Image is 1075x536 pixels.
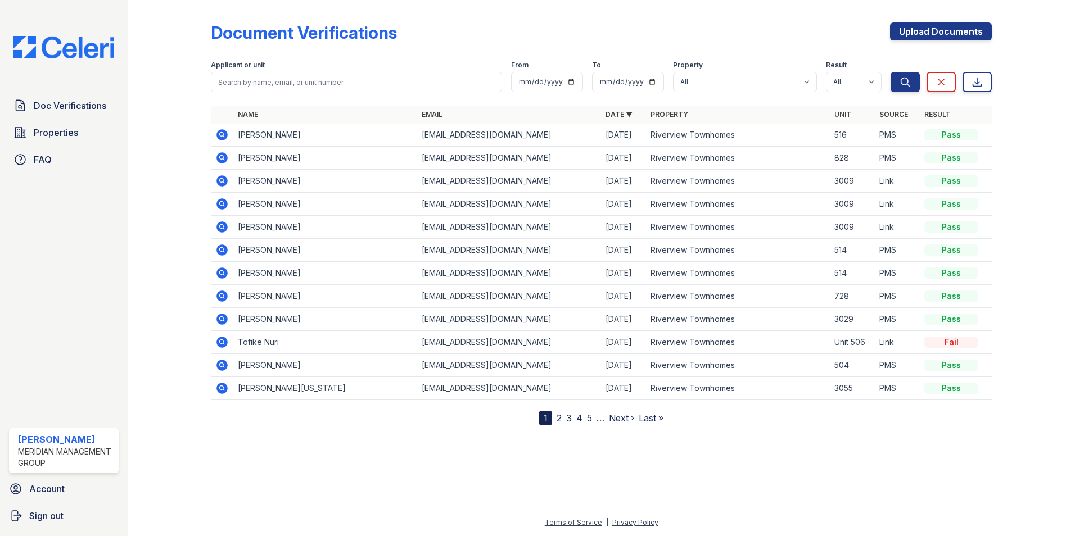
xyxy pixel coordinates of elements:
input: Search by name, email, or unit number [211,72,502,92]
td: PMS [875,239,920,262]
div: Document Verifications [211,22,397,43]
td: PMS [875,262,920,285]
td: Riverview Townhomes [646,308,830,331]
td: [EMAIL_ADDRESS][DOMAIN_NAME] [417,331,601,354]
button: Sign out [4,505,123,527]
td: [DATE] [601,170,646,193]
td: PMS [875,354,920,377]
a: Terms of Service [545,518,602,526]
a: 3 [566,412,572,424]
td: [EMAIL_ADDRESS][DOMAIN_NAME] [417,285,601,308]
div: 1 [539,411,552,425]
div: Pass [924,383,978,394]
div: | [606,518,608,526]
td: 3009 [830,170,875,193]
td: PMS [875,377,920,400]
div: Fail [924,337,978,348]
a: 5 [587,412,592,424]
td: [DATE] [601,193,646,216]
img: CE_Logo_Blue-a8612792a0a2168367f1c8372b55b34899dd931a85d93a1a3d3e32e68fde9ad4.png [4,36,123,58]
a: Email [422,110,442,119]
td: Unit 506 [830,331,875,354]
td: [PERSON_NAME] [233,147,417,170]
td: Link [875,170,920,193]
div: Pass [924,244,978,256]
td: Riverview Townhomes [646,377,830,400]
td: PMS [875,147,920,170]
td: Riverview Townhomes [646,354,830,377]
td: [EMAIL_ADDRESS][DOMAIN_NAME] [417,262,601,285]
label: To [592,61,601,70]
td: [EMAIL_ADDRESS][DOMAIN_NAME] [417,193,601,216]
td: [EMAIL_ADDRESS][DOMAIN_NAME] [417,124,601,147]
td: [PERSON_NAME] [233,124,417,147]
td: [PERSON_NAME] [233,354,417,377]
td: PMS [875,285,920,308]
div: Pass [924,290,978,302]
td: Link [875,193,920,216]
td: [EMAIL_ADDRESS][DOMAIN_NAME] [417,377,601,400]
div: Meridian Management Group [18,446,114,469]
td: 504 [830,354,875,377]
div: Pass [924,152,978,163]
span: Doc Verifications [34,99,106,112]
div: Pass [924,314,978,325]
a: Result [924,110,951,119]
td: 514 [830,262,875,285]
div: Pass [924,267,978,279]
td: 728 [830,285,875,308]
td: [PERSON_NAME] [233,239,417,262]
td: [DATE] [601,285,646,308]
td: [EMAIL_ADDRESS][DOMAIN_NAME] [417,354,601,377]
td: [DATE] [601,124,646,147]
label: From [511,61,529,70]
td: [DATE] [601,354,646,377]
td: [EMAIL_ADDRESS][DOMAIN_NAME] [417,308,601,331]
div: Pass [924,198,978,210]
td: Riverview Townhomes [646,331,830,354]
td: Riverview Townhomes [646,285,830,308]
td: [PERSON_NAME] [233,285,417,308]
a: Doc Verifications [9,94,119,117]
td: [DATE] [601,331,646,354]
a: FAQ [9,148,119,171]
td: 3029 [830,308,875,331]
a: Date ▼ [606,110,633,119]
td: [DATE] [601,308,646,331]
td: [DATE] [601,216,646,239]
td: Tofike Nuri [233,331,417,354]
td: Riverview Townhomes [646,124,830,147]
td: 3009 [830,216,875,239]
label: Result [826,61,847,70]
td: [PERSON_NAME] [233,216,417,239]
td: Riverview Townhomes [646,239,830,262]
td: [EMAIL_ADDRESS][DOMAIN_NAME] [417,170,601,193]
div: Pass [924,221,978,233]
td: Riverview Townhomes [646,193,830,216]
div: [PERSON_NAME] [18,433,114,446]
td: [DATE] [601,377,646,400]
td: [PERSON_NAME] [233,262,417,285]
div: Pass [924,129,978,140]
a: 2 [557,412,562,424]
span: Properties [34,126,78,139]
td: [PERSON_NAME][US_STATE] [233,377,417,400]
span: … [597,411,604,425]
td: [PERSON_NAME] [233,308,417,331]
td: [EMAIL_ADDRESS][DOMAIN_NAME] [417,216,601,239]
a: Next › [609,412,634,424]
span: Sign out [29,509,64,523]
a: Last » [639,412,663,424]
td: Link [875,216,920,239]
td: 828 [830,147,875,170]
td: 3009 [830,193,875,216]
a: Properties [9,121,119,144]
td: [DATE] [601,147,646,170]
td: Riverview Townhomes [646,262,830,285]
span: Account [29,482,65,496]
a: Upload Documents [890,22,992,40]
span: FAQ [34,153,52,166]
a: Account [4,478,123,500]
label: Property [673,61,703,70]
td: [DATE] [601,239,646,262]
